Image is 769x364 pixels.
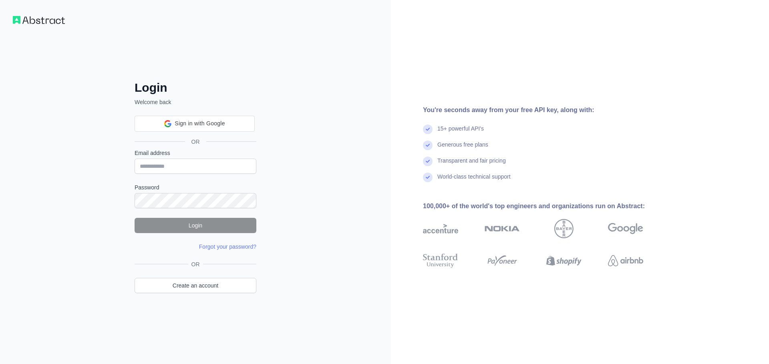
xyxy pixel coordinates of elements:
span: OR [185,138,206,146]
div: 15+ powerful API's [437,125,484,141]
img: bayer [554,219,574,238]
p: Welcome back [135,98,256,106]
img: airbnb [608,252,643,269]
img: stanford university [423,252,458,269]
span: Sign in with Google [175,119,225,128]
a: Create an account [135,278,256,293]
button: Login [135,218,256,233]
h2: Login [135,80,256,95]
img: accenture [423,219,458,238]
div: Transparent and fair pricing [437,157,506,173]
div: Generous free plans [437,141,488,157]
div: 100,000+ of the world's top engineers and organizations run on Abstract: [423,201,669,211]
img: shopify [546,252,582,269]
span: OR [188,260,203,268]
img: payoneer [485,252,520,269]
img: check mark [423,125,433,134]
div: You're seconds away from your free API key, along with: [423,105,669,115]
img: check mark [423,173,433,182]
img: check mark [423,141,433,150]
div: World-class technical support [437,173,511,189]
img: Workflow [13,16,65,24]
label: Password [135,183,256,191]
img: google [608,219,643,238]
a: Forgot your password? [199,243,256,250]
img: nokia [485,219,520,238]
label: Email address [135,149,256,157]
div: Sign in with Google [135,116,255,132]
img: check mark [423,157,433,166]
